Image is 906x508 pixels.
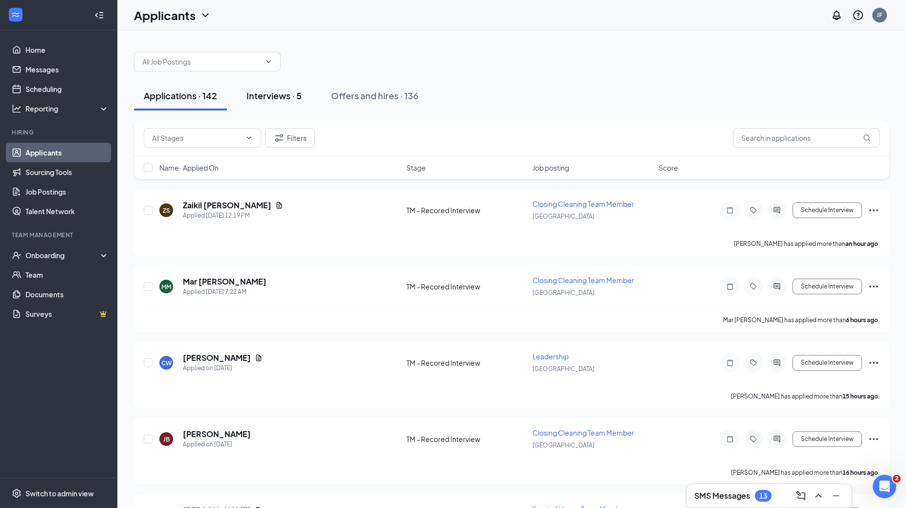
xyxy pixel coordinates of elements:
[25,60,109,79] a: Messages
[161,359,172,367] div: CW
[142,56,261,67] input: All Job Postings
[25,40,109,60] a: Home
[532,289,595,296] span: [GEOGRAPHIC_DATA]
[748,283,759,290] svg: Tag
[659,163,678,173] span: Score
[152,133,241,143] input: All Stages
[406,163,426,173] span: Stage
[813,490,824,502] svg: ChevronUp
[331,89,419,102] div: Offers and hires · 136
[734,240,880,248] p: [PERSON_NAME] has applied more than .
[793,355,862,371] button: Schedule Interview
[863,134,871,142] svg: MagnifyingGlass
[12,488,22,498] svg: Settings
[163,206,170,215] div: ZS
[694,490,750,501] h3: SMS Messages
[406,282,527,291] div: TM - Recored Interview
[163,435,170,443] div: JB
[724,435,736,443] svg: Note
[532,163,569,173] span: Job posting
[795,490,807,502] svg: ComposeMessage
[25,182,109,201] a: Job Postings
[183,200,271,211] h5: Zaikil [PERSON_NAME]
[183,363,263,373] div: Applied on [DATE]
[868,281,880,292] svg: Ellipses
[183,287,266,297] div: Applied [DATE] 7:22 AM
[159,163,219,173] span: Name · Applied On
[771,435,783,443] svg: ActiveChat
[532,442,595,449] span: [GEOGRAPHIC_DATA]
[723,316,880,324] p: Mar [PERSON_NAME] has applied more than .
[771,359,783,367] svg: ActiveChat
[199,9,211,21] svg: ChevronDown
[12,250,22,260] svg: UserCheck
[842,469,878,476] b: 16 hours ago
[731,392,880,400] p: [PERSON_NAME] has applied more than .
[748,206,759,214] svg: Tag
[733,128,880,148] input: Search in applications
[724,206,736,214] svg: Note
[25,162,109,182] a: Sourcing Tools
[12,104,22,113] svg: Analysis
[406,205,527,215] div: TM - Recored Interview
[793,202,862,218] button: Schedule Interview
[406,434,527,444] div: TM - Recored Interview
[255,354,263,362] svg: Document
[842,393,878,400] b: 15 hours ago
[25,304,109,324] a: SurveysCrown
[12,128,107,136] div: Hiring
[183,429,251,440] h5: [PERSON_NAME]
[265,128,315,148] button: Filter Filters
[771,206,783,214] svg: ActiveChat
[532,199,634,208] span: Closing Cleaning Team Member
[793,488,809,504] button: ComposeMessage
[161,283,171,291] div: MM
[846,316,878,324] b: 6 hours ago
[793,279,862,294] button: Schedule Interview
[868,357,880,369] svg: Ellipses
[246,89,302,102] div: Interviews · 5
[25,265,109,285] a: Team
[406,358,527,368] div: TM - Recored Interview
[183,211,283,221] div: Applied [DATE] 12:19 PM
[532,365,595,373] span: [GEOGRAPHIC_DATA]
[25,488,94,498] div: Switch to admin view
[245,134,253,142] svg: ChevronDown
[852,9,864,21] svg: QuestionInfo
[25,201,109,221] a: Talent Network
[532,213,595,220] span: [GEOGRAPHIC_DATA]
[25,250,101,260] div: Onboarding
[748,359,759,367] svg: Tag
[25,79,109,99] a: Scheduling
[793,431,862,447] button: Schedule Interview
[828,488,844,504] button: Minimize
[831,9,842,21] svg: Notifications
[877,11,883,19] div: JF
[731,468,880,477] p: [PERSON_NAME] has applied more than .
[868,433,880,445] svg: Ellipses
[830,490,842,502] svg: Minimize
[532,428,634,437] span: Closing Cleaning Team Member
[11,10,21,20] svg: WorkstreamLogo
[265,58,272,66] svg: ChevronDown
[893,475,901,483] span: 2
[873,475,896,498] iframe: Intercom live chat
[25,143,109,162] a: Applicants
[771,283,783,290] svg: ActiveChat
[845,240,878,247] b: an hour ago
[748,435,759,443] svg: Tag
[94,10,104,20] svg: Collapse
[759,492,767,500] div: 13
[25,104,110,113] div: Reporting
[811,488,826,504] button: ChevronUp
[532,352,569,361] span: Leadership
[273,132,285,144] svg: Filter
[134,7,196,23] h1: Applicants
[868,204,880,216] svg: Ellipses
[275,201,283,209] svg: Document
[25,285,109,304] a: Documents
[532,276,634,285] span: Closing Cleaning Team Member
[724,283,736,290] svg: Note
[183,276,266,287] h5: Mar [PERSON_NAME]
[183,353,251,363] h5: [PERSON_NAME]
